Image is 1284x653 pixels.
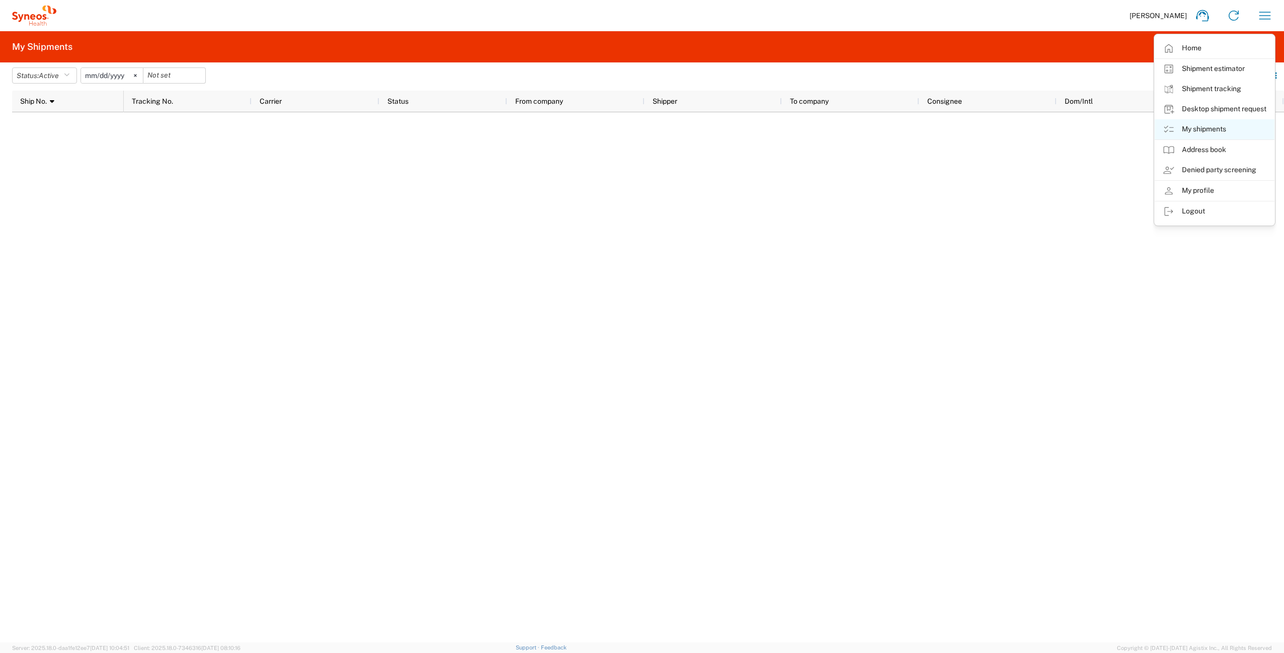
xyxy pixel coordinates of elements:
span: Carrier [260,97,282,105]
a: Home [1155,38,1274,58]
span: Consignee [927,97,962,105]
h2: My Shipments [12,41,72,53]
span: Copyright © [DATE]-[DATE] Agistix Inc., All Rights Reserved [1117,643,1272,652]
a: Support [516,644,541,650]
span: Dom/Intl [1065,97,1093,105]
a: My profile [1155,181,1274,201]
a: Denied party screening [1155,160,1274,180]
input: Not set [81,68,143,83]
span: [DATE] 10:04:51 [90,645,129,651]
a: Feedback [541,644,567,650]
a: Shipment tracking [1155,79,1274,99]
span: Client: 2025.18.0-7346316 [134,645,240,651]
span: To company [790,97,829,105]
button: Status:Active [12,67,77,84]
span: [PERSON_NAME] [1130,11,1187,20]
span: Status [387,97,409,105]
span: Server: 2025.18.0-daa1fe12ee7 [12,645,129,651]
a: Address book [1155,140,1274,160]
span: Tracking No. [132,97,173,105]
a: Logout [1155,201,1274,222]
span: [DATE] 08:10:16 [201,645,240,651]
a: Desktop shipment request [1155,99,1274,119]
span: From company [515,97,563,105]
span: Shipper [653,97,677,105]
a: Shipment estimator [1155,59,1274,79]
span: Ship No. [20,97,47,105]
a: My shipments [1155,119,1274,139]
span: Active [39,71,59,80]
input: Not set [143,68,205,83]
